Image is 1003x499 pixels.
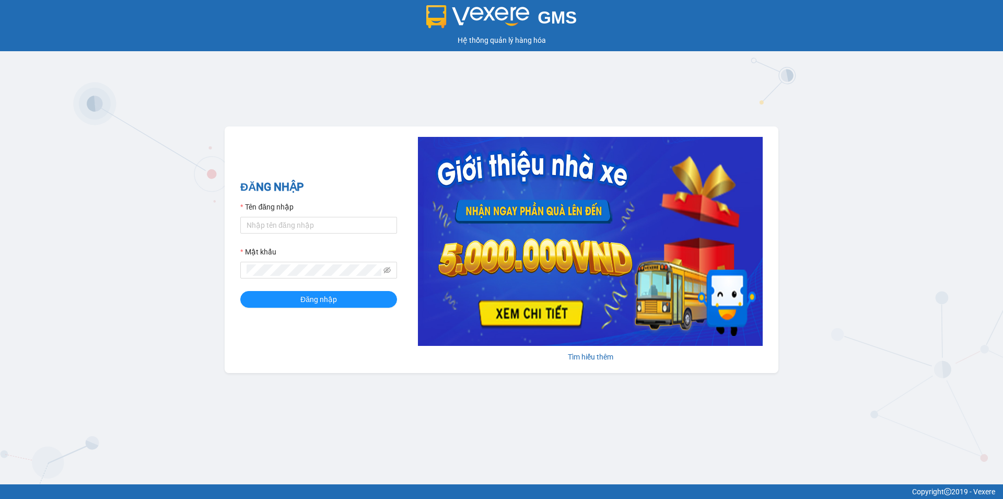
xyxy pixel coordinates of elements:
input: Tên đăng nhập [240,217,397,234]
span: copyright [944,488,951,495]
img: banner-0 [418,137,763,346]
div: Copyright 2019 - Vexere [8,486,995,497]
label: Tên đăng nhập [240,201,294,213]
h2: ĐĂNG NHẬP [240,179,397,196]
span: GMS [538,8,577,27]
button: Đăng nhập [240,291,397,308]
div: Hệ thống quản lý hàng hóa [3,34,1000,46]
span: eye-invisible [383,266,391,274]
input: Mật khẩu [247,264,381,276]
a: GMS [426,16,577,24]
span: Đăng nhập [300,294,337,305]
label: Mật khẩu [240,246,276,258]
img: logo 2 [426,5,530,28]
div: Tìm hiểu thêm [418,351,763,363]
